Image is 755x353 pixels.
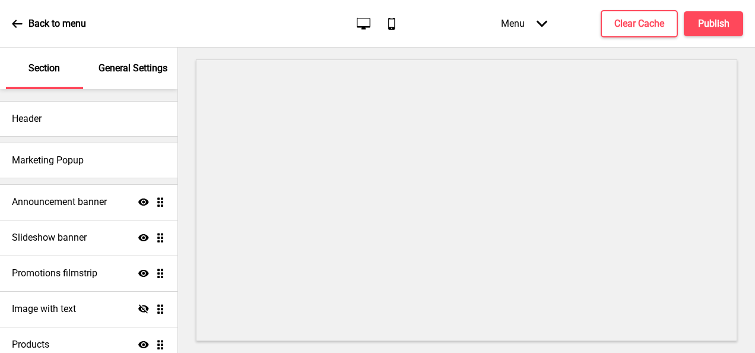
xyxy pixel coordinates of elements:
[12,154,84,167] h4: Marketing Popup
[601,10,678,37] button: Clear Cache
[12,8,86,40] a: Back to menu
[12,338,49,351] h4: Products
[489,6,559,41] div: Menu
[698,17,729,30] h4: Publish
[614,17,664,30] h4: Clear Cache
[28,17,86,30] p: Back to menu
[12,231,87,244] h4: Slideshow banner
[99,62,167,75] p: General Settings
[12,267,97,280] h4: Promotions filmstrip
[28,62,60,75] p: Section
[12,302,76,316] h4: Image with text
[684,11,743,36] button: Publish
[12,112,42,125] h4: Header
[12,196,107,209] h4: Announcement banner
